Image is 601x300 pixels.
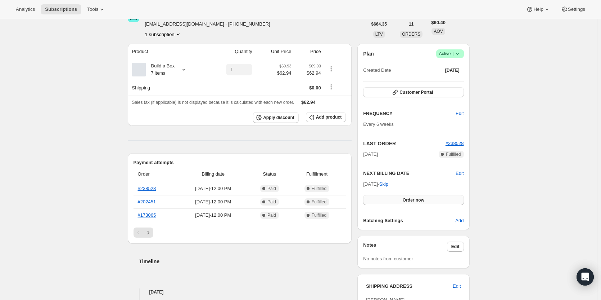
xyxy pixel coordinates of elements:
span: Apply discount [263,115,294,120]
th: Product [128,44,206,59]
span: Fulfilled [312,186,326,191]
button: Tools [83,4,110,14]
button: [DATE] [441,65,464,75]
span: Customer Portal [399,89,433,95]
span: $62.94 [295,70,321,77]
span: AOV [434,29,443,34]
span: $0.00 [309,85,321,91]
button: Apply discount [253,112,299,123]
span: Sales tax (if applicable) is not displayed because it is calculated with each new order. [132,100,294,105]
span: LTV [375,32,383,37]
a: #238528 [138,186,156,191]
span: 11 [409,21,414,27]
span: Order now [403,197,424,203]
a: #238528 [446,141,464,146]
span: ORDERS [402,32,420,37]
h2: Payment attempts [134,159,346,166]
span: Status [251,171,288,178]
th: Shipping [128,80,206,96]
button: Product actions [145,31,182,38]
span: Settings [568,6,585,12]
button: Help [522,4,555,14]
span: Fulfilled [312,212,326,218]
span: Paid [267,186,276,191]
nav: Pagination [134,228,346,238]
span: [DATE] · 12:00 PM [180,198,247,206]
span: [DATE] [363,151,378,158]
button: Customer Portal [363,87,464,97]
h6: Batching Settings [363,217,455,224]
button: Edit [451,108,468,119]
button: Skip [375,178,393,190]
span: Created Date [363,67,391,74]
span: $664.35 [371,21,387,27]
h2: Timeline [139,258,352,265]
span: Paid [267,199,276,205]
span: Skip [379,181,388,188]
th: Order [134,166,177,182]
span: Edit [451,244,460,250]
span: $60.40 [431,19,446,26]
th: Unit Price [254,44,294,59]
span: [DATE] [445,67,460,73]
small: $69.93 [309,64,321,68]
span: Paid [267,212,276,218]
button: Shipping actions [325,83,337,91]
small: $69.93 [279,64,291,68]
h2: LAST ORDER [363,140,446,147]
span: Tools [87,6,98,12]
span: No notes from customer [363,256,413,261]
button: 11 [405,19,418,29]
button: #238528 [446,140,464,147]
button: $664.35 [367,19,391,29]
h4: [DATE] [128,288,352,296]
th: Price [293,44,323,59]
button: Product actions [325,65,337,73]
h3: Notes [363,242,447,252]
button: Edit [456,170,464,177]
button: Edit [447,242,464,252]
a: #202451 [138,199,156,204]
small: 7 Items [151,71,165,76]
span: Fulfilled [446,151,461,157]
div: Build a Box [146,62,175,77]
button: Order now [363,195,464,205]
span: [EMAIL_ADDRESS][DOMAIN_NAME] · [PHONE_NUMBER] [145,21,276,28]
span: [DATE] · 12:00 PM [180,185,247,192]
span: Edit [453,283,461,290]
button: Add product [306,112,346,122]
span: Analytics [16,6,35,12]
span: $62.94 [301,100,316,105]
h2: Plan [363,50,374,57]
span: Add product [316,114,342,120]
button: Add [451,215,468,226]
span: [DATE] · 12:00 PM [180,212,247,219]
th: Quantity [206,44,254,59]
span: [DATE] · [363,181,388,187]
button: Analytics [12,4,39,14]
span: Help [533,6,543,12]
span: Active [439,50,461,57]
button: Subscriptions [41,4,81,14]
a: #173065 [138,212,156,218]
span: $62.94 [277,70,292,77]
button: Settings [556,4,589,14]
span: Billing date [180,171,247,178]
span: | [452,51,453,57]
button: Next [143,228,153,238]
div: Open Intercom Messenger [577,268,594,286]
span: Fulfilled [312,199,326,205]
h2: NEXT BILLING DATE [363,170,456,177]
button: Edit [448,281,465,292]
span: Subscriptions [45,6,77,12]
span: Every 6 weeks [363,122,394,127]
span: Edit [456,110,464,117]
h3: SHIPPING ADDRESS [366,283,453,290]
span: Add [455,217,464,224]
h2: FREQUENCY [363,110,456,117]
span: Fulfillment [292,171,342,178]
